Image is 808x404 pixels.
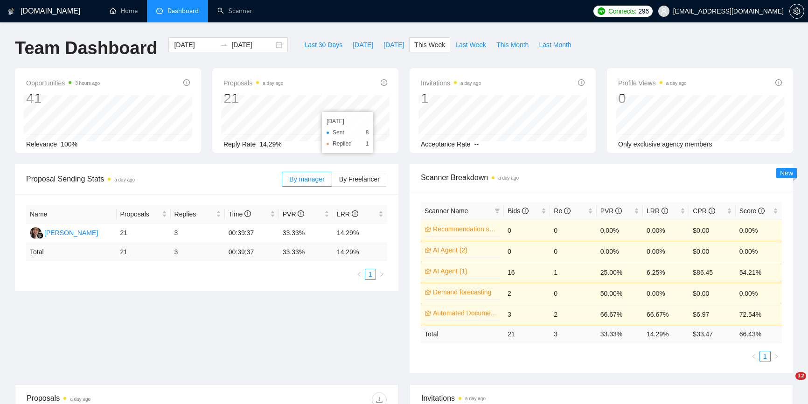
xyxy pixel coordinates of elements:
[223,77,283,89] span: Proposals
[771,351,782,362] li: Next Page
[550,241,596,262] td: 0
[666,81,687,86] time: a day ago
[597,304,643,325] td: 66.67%
[504,325,550,343] td: 21
[383,40,404,50] span: [DATE]
[44,228,98,238] div: [PERSON_NAME]
[736,283,782,304] td: 0.00%
[120,209,160,219] span: Proposals
[600,207,622,215] span: PVR
[550,304,596,325] td: 2
[643,220,689,241] td: 0.00%
[376,269,387,280] button: right
[365,269,376,280] li: 1
[498,175,519,181] time: a day ago
[689,304,735,325] td: $6.97
[37,232,43,239] img: gigradar-bm.png
[689,241,735,262] td: $0.00
[352,210,358,217] span: info-circle
[339,175,380,183] span: By Freelancer
[647,207,668,215] span: LRR
[244,210,251,217] span: info-circle
[748,351,759,362] li: Previous Page
[693,207,715,215] span: CPR
[8,4,14,19] img: logo
[26,77,100,89] span: Opportunities
[775,79,782,86] span: info-circle
[421,90,481,107] div: 1
[327,139,369,148] li: Replied
[759,351,771,362] li: 1
[773,354,779,359] span: right
[504,262,550,283] td: 16
[421,77,481,89] span: Invitations
[61,140,77,148] span: 100%
[736,262,782,283] td: 54.21%
[739,207,765,215] span: Score
[465,396,486,401] time: a day ago
[689,220,735,241] td: $0.00
[790,7,804,15] span: setting
[425,310,431,316] span: crown
[643,304,689,325] td: 66.67%
[689,325,735,343] td: $ 33.47
[495,208,500,214] span: filter
[780,169,793,177] span: New
[598,7,605,15] img: upwork-logo.png
[114,177,135,182] time: a day ago
[289,175,324,183] span: By manager
[421,172,782,183] span: Scanner Breakdown
[425,207,468,215] span: Scanner Name
[709,208,715,214] span: info-circle
[433,266,498,276] a: AI Agent (1)
[327,117,369,126] div: [DATE]
[30,229,98,236] a: DS[PERSON_NAME]
[26,90,100,107] div: 41
[156,7,163,14] span: dashboard
[220,41,228,49] span: swap-right
[736,241,782,262] td: 0.00%
[795,372,806,380] span: 12
[496,40,529,50] span: This Month
[748,351,759,362] button: left
[493,204,502,218] span: filter
[376,269,387,280] li: Next Page
[504,241,550,262] td: 0
[578,79,585,86] span: info-circle
[736,304,782,325] td: 72.54%
[539,40,571,50] span: Last Month
[366,128,369,137] span: 8
[279,223,333,243] td: 33.33%
[771,351,782,362] button: right
[638,6,648,16] span: 296
[171,243,225,261] td: 3
[534,37,576,52] button: Last Month
[409,37,450,52] button: This Week
[26,205,117,223] th: Name
[354,269,365,280] li: Previous Page
[283,210,305,218] span: PVR
[425,289,431,295] span: crown
[263,81,283,86] time: a day ago
[337,210,358,218] span: LRR
[304,40,342,50] span: Last 30 Days
[117,243,171,261] td: 21
[223,90,283,107] div: 21
[618,90,687,107] div: 0
[425,247,431,253] span: crown
[689,283,735,304] td: $0.00
[455,40,486,50] span: Last Week
[643,283,689,304] td: 0.00%
[608,6,636,16] span: Connects:
[333,243,387,261] td: 14.29 %
[15,37,157,59] h1: Team Dashboard
[776,372,799,395] iframe: Intercom live chat
[70,397,91,402] time: a day ago
[30,227,42,239] img: DS
[425,226,431,232] span: crown
[229,210,251,218] span: Time
[550,283,596,304] td: 0
[167,7,199,15] span: Dashboard
[504,283,550,304] td: 2
[550,325,596,343] td: 3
